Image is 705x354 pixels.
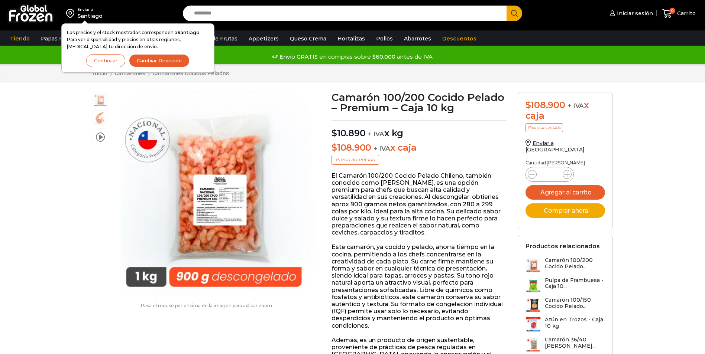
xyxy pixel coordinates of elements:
span: Iniciar sesión [615,10,653,17]
p: El Camarón 100/200 Cocido Pelado Chileno, también conocido como [PERSON_NAME], es una opción prem... [332,172,507,236]
button: Agregar al carrito [525,185,605,200]
a: Tienda [6,32,33,46]
a: Abarrotes [400,32,435,46]
p: Precio al contado [525,123,563,132]
h3: Camarón 36/40 [PERSON_NAME]... [545,337,605,349]
h1: Camarón 100/200 Cocido Pelado – Premium – Caja 10 kg [332,92,507,113]
a: 0 Carrito [660,5,698,22]
span: + IVA [368,130,384,138]
p: x caja [332,142,507,153]
a: Camarones Cocidos Pelados [152,70,229,77]
p: Este camarón, ya cocido y pelado, ahorra tiempo en la cocina, permitiendo a los chefs concentrars... [332,243,507,329]
a: Papas Fritas [37,32,78,46]
span: 0 [669,8,675,14]
span: $ [332,128,337,138]
a: Pollos [372,32,397,46]
h3: Camarón 100/200 Cocido Pelado... [545,257,605,270]
a: Camarón 100/150 Cocido Pelado... [525,297,605,313]
a: Pulpa de Frambuesa - Caja 10... [525,277,605,293]
a: Camarón 100/200 Cocido Pelado... [525,257,605,273]
span: Carrito [675,10,696,17]
a: Inicio [93,70,108,77]
a: Iniciar sesión [608,6,653,21]
strong: Santiago [177,30,200,35]
div: x caja [525,100,605,121]
span: + IVA [374,145,390,152]
a: Camarones [114,70,146,77]
h3: Atún en Trozos - Caja 10 kg [545,317,605,329]
h3: Camarón 100/150 Cocido Pelado... [545,297,605,309]
a: Atún en Trozos - Caja 10 kg [525,317,605,332]
bdi: 108.900 [332,142,371,153]
span: + IVA [567,102,584,109]
bdi: 10.890 [332,128,365,138]
a: Descuentos [439,32,480,46]
h3: Pulpa de Frambuesa - Caja 10... [545,277,605,290]
a: Appetizers [245,32,282,46]
a: Hortalizas [334,32,369,46]
bdi: 108.900 [525,99,565,110]
a: Enviar a [GEOGRAPHIC_DATA] [525,140,585,153]
div: Santiago [77,12,103,20]
img: address-field-icon.svg [66,7,77,20]
p: Precio al contado [332,155,379,164]
p: Cantidad [PERSON_NAME] [525,160,605,165]
p: Pasa el mouse por encima de la imagen para aplicar zoom [93,303,321,308]
nav: Breadcrumb [93,70,229,77]
input: Product quantity [543,169,557,180]
p: Los precios y el stock mostrados corresponden a . Para ver disponibilidad y precios en otras regi... [67,29,209,50]
span: $ [332,142,337,153]
button: Search button [507,6,522,21]
span: camaron nacional premium [93,92,108,107]
img: camaron nacional premium [112,92,316,296]
span: $ [525,99,531,110]
div: Enviar a [77,7,103,12]
div: 1 / 3 [112,92,316,296]
button: Comprar ahora [525,203,605,218]
a: Pulpa de Frutas [191,32,241,46]
h2: Productos relacionados [525,243,600,250]
a: Queso Crema [286,32,330,46]
span: camaron-nacional-2 [93,111,108,125]
button: Cambiar Dirección [129,54,190,67]
p: x kg [332,120,507,139]
a: Camarón 36/40 [PERSON_NAME]... [525,337,605,353]
button: Continuar [86,54,125,67]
